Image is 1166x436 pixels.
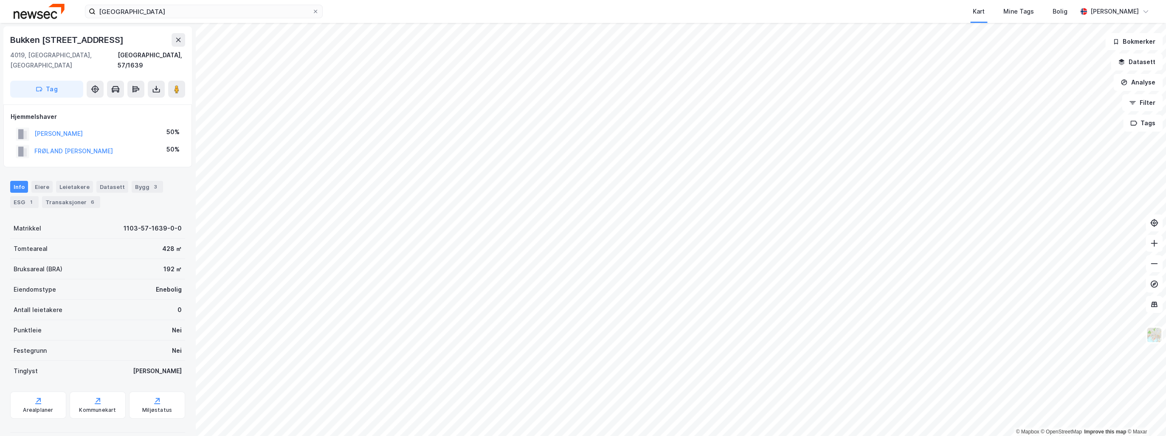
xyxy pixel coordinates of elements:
div: Eiendomstype [14,284,56,295]
div: Hjemmelshaver [11,112,185,122]
div: Datasett [96,181,128,193]
div: Tomteareal [14,244,48,254]
div: Nei [172,325,182,335]
div: 4019, [GEOGRAPHIC_DATA], [GEOGRAPHIC_DATA] [10,50,118,70]
div: Mine Tags [1003,6,1034,17]
div: Info [10,181,28,193]
div: Leietakere [56,181,93,193]
div: Tinglyst [14,366,38,376]
div: Arealplaner [23,407,53,413]
img: Z [1146,327,1162,343]
button: Bokmerker [1105,33,1163,50]
div: Kart [973,6,985,17]
div: Matrikkel [14,223,41,233]
img: newsec-logo.f6e21ccffca1b3a03d2d.png [14,4,65,19]
div: Eiere [31,181,53,193]
button: Tags [1123,115,1163,132]
div: Punktleie [14,325,42,335]
div: [PERSON_NAME] [133,366,182,376]
a: Improve this map [1084,429,1126,435]
div: ESG [10,196,39,208]
div: Antall leietakere [14,305,62,315]
a: Mapbox [1016,429,1039,435]
div: Festegrunn [14,346,47,356]
div: Bygg [132,181,163,193]
div: Bolig [1053,6,1067,17]
button: Tag [10,81,83,98]
iframe: Chat Widget [1124,395,1166,436]
div: Nei [172,346,182,356]
button: Filter [1122,94,1163,111]
div: 50% [166,127,180,137]
div: Enebolig [156,284,182,295]
div: 6 [88,198,97,206]
div: Bruksareal (BRA) [14,264,62,274]
div: Miljøstatus [142,407,172,413]
button: Analyse [1113,74,1163,91]
div: [PERSON_NAME] [1090,6,1139,17]
div: 428 ㎡ [162,244,182,254]
input: Søk på adresse, matrikkel, gårdeiere, leietakere eller personer [96,5,312,18]
div: [GEOGRAPHIC_DATA], 57/1639 [118,50,185,70]
div: 3 [151,183,160,191]
div: 50% [166,144,180,155]
div: 0 [177,305,182,315]
a: OpenStreetMap [1041,429,1082,435]
div: Bukken [STREET_ADDRESS] [10,33,125,47]
div: 1103-57-1639-0-0 [124,223,182,233]
div: Transaksjoner [42,196,100,208]
div: 192 ㎡ [163,264,182,274]
div: Kontrollprogram for chat [1124,395,1166,436]
div: 1 [27,198,35,206]
button: Datasett [1111,53,1163,70]
div: Kommunekart [79,407,116,413]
